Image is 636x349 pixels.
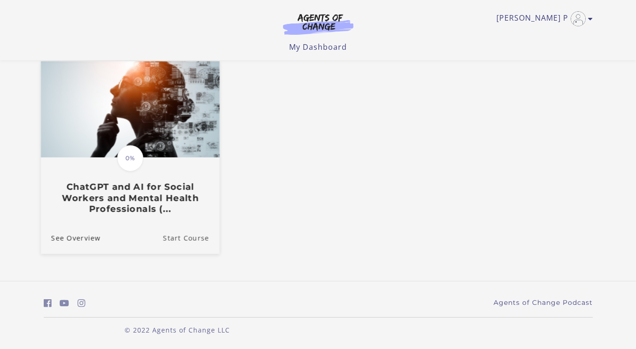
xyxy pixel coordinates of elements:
a: Toggle menu [496,11,588,26]
a: Agents of Change Podcast [494,298,593,308]
i: https://www.instagram.com/agentsofchangeprep/ (Open in a new window) [78,299,86,308]
h3: ChatGPT and AI for Social Workers and Mental Health Professionals (... [51,182,209,215]
a: ChatGPT and AI for Social Workers and Mental Health Professionals (...: Resume Course [163,222,219,254]
a: https://www.youtube.com/c/AgentsofChangeTestPrepbyMeaganMitchell (Open in a new window) [60,296,69,310]
span: 0% [117,145,143,171]
img: Agents of Change Logo [273,13,363,35]
a: ChatGPT and AI for Social Workers and Mental Health Professionals (...: See Overview [40,222,100,254]
p: © 2022 Agents of Change LLC [44,325,311,335]
i: https://www.youtube.com/c/AgentsofChangeTestPrepbyMeaganMitchell (Open in a new window) [60,299,69,308]
a: My Dashboard [289,42,347,52]
a: https://www.instagram.com/agentsofchangeprep/ (Open in a new window) [78,296,86,310]
a: https://www.facebook.com/groups/aswbtestprep (Open in a new window) [44,296,52,310]
i: https://www.facebook.com/groups/aswbtestprep (Open in a new window) [44,299,52,308]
